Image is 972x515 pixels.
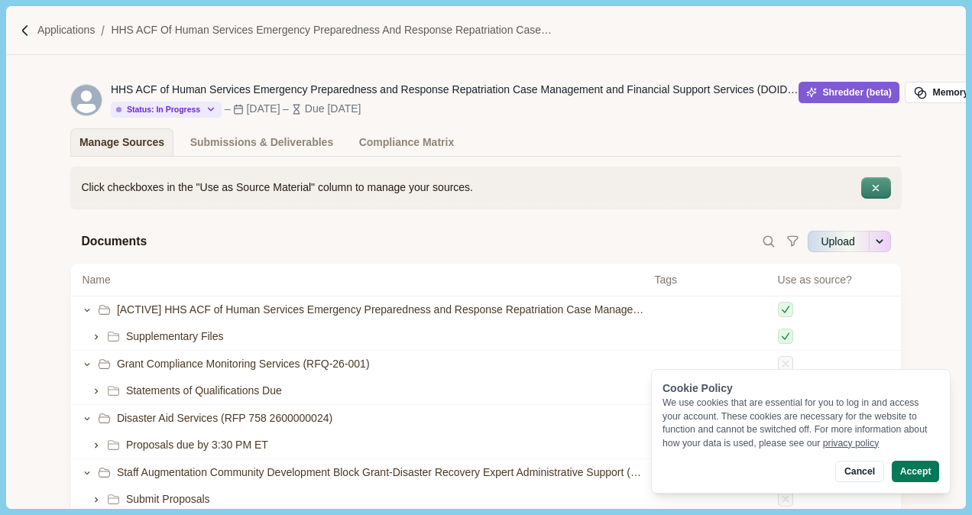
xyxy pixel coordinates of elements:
img: Forward slash icon [95,24,111,37]
button: See more options [870,229,891,254]
button: Cancel [835,461,883,482]
span: Supplementary Files [126,329,224,345]
span: [ACTIVE] HHS ACF of Human Services Emergency Preparedness and Response Repatriation Case Manageme... [117,302,644,318]
span: Statements of Qualifications Due [126,383,282,399]
div: – [225,101,231,117]
a: Compliance Matrix [350,128,462,156]
span: Tags [655,272,767,288]
span: Grant Compliance Monitoring Services (RFQ-26-001) [117,356,370,372]
span: Disaster Aid Services (RFP 758 2600000024) [117,410,332,426]
a: Submissions & Deliverables [181,128,342,156]
a: privacy policy [823,438,880,449]
div: Submissions & Deliverables [190,129,334,156]
span: Staff Augmentation Community Development Block Grant-Disaster Recovery Expert Administrative Supp... [117,465,644,481]
a: Manage Sources [70,128,173,156]
a: HHS ACF of Human Services Emergency Preparedness and Response Repatriation Case Management and Fi... [111,22,597,38]
button: Upload [808,229,869,254]
div: [DATE] [246,101,280,117]
div: Manage Sources [79,129,164,156]
span: Name [82,272,110,288]
div: Compliance Matrix [359,129,454,156]
span: Documents [81,232,147,251]
img: Forward slash icon [18,24,32,37]
span: Use as source? [778,272,852,288]
a: Applications [37,22,96,38]
svg: avatar [71,85,102,115]
div: Status: In Progress [116,105,200,115]
div: HHS ACF of Human Services Emergency Preparedness and Response Repatriation Case Management and Fi... [111,82,799,98]
div: We use cookies that are essential for you to log in and access your account. These cookies are ne... [663,397,939,450]
button: Shredder (beta) [799,82,900,103]
div: – [283,101,289,117]
span: Submit Proposals [126,491,210,507]
button: Accept [892,461,939,482]
span: Click checkboxes in the "Use as Source Material" column to manage your sources. [81,180,473,196]
span: Cookie Policy [663,382,733,394]
button: Status: In Progress [111,102,222,118]
span: Proposals due by 3:30 PM ET [126,437,268,453]
div: Due [DATE] [305,101,361,117]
